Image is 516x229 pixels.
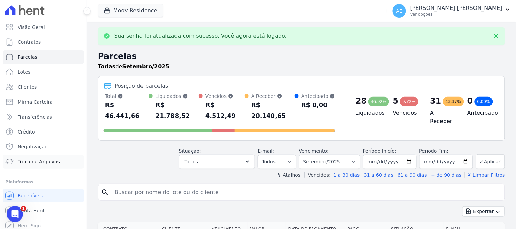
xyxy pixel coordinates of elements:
a: Contratos [3,35,84,49]
a: Visão Geral [3,20,84,34]
p: [PERSON_NAME] [PERSON_NAME] [410,5,502,12]
label: Período Fim: [419,147,473,155]
label: ↯ Atalhos [277,172,300,178]
a: Clientes [3,80,84,94]
h4: Vencidos [393,109,419,117]
div: R$ 21.788,52 [155,100,199,121]
div: R$ 0,00 [301,100,335,110]
button: Aplicar [476,154,505,169]
a: Crédito [3,125,84,139]
iframe: Intercom live chat [7,206,23,222]
p: Sua senha foi atualizada com sucesso. Você agora está logado. [114,33,287,39]
strong: Setembro/2025 [122,63,169,70]
p: de [98,63,169,71]
h4: Liquidados [355,109,382,117]
label: Vencidos: [305,172,331,178]
span: Lotes [18,69,31,75]
a: Minha Carteira [3,95,84,109]
span: 1 [21,206,26,211]
span: Crédito [18,128,35,135]
div: R$ 20.140,65 [251,100,295,121]
span: Visão Geral [18,24,45,31]
strong: Todas [98,63,116,70]
div: Total [105,93,149,100]
span: Todos [185,158,198,166]
div: Liquidados [155,93,199,100]
a: ✗ Limpar Filtros [464,172,505,178]
label: Vencimento: [299,148,329,154]
span: Parcelas [18,54,37,60]
a: Troca de Arquivos [3,155,84,169]
input: Buscar por nome do lote ou do cliente [111,186,502,199]
span: Clientes [18,84,37,90]
div: A Receber [251,93,295,100]
div: 0 [467,95,473,106]
i: search [101,188,109,196]
span: Negativação [18,143,48,150]
a: 1 a 30 dias [334,172,360,178]
div: Plataformas [5,178,81,186]
div: Antecipado [301,93,335,100]
div: R$ 4.512,49 [205,100,245,121]
div: 28 [355,95,367,106]
a: 61 a 90 dias [398,172,427,178]
a: Parcelas [3,50,84,64]
span: Recebíveis [18,192,43,199]
h2: Parcelas [98,50,505,63]
div: 0,00% [475,97,493,106]
div: 5 [393,95,399,106]
div: 43,37% [443,97,464,106]
h4: A Receber [430,109,457,125]
a: Lotes [3,65,84,79]
span: Transferências [18,113,52,120]
button: Moov Residence [98,4,163,17]
a: Transferências [3,110,84,124]
button: Exportar [462,206,505,217]
label: Situação: [179,148,201,154]
p: Ver opções [410,12,502,17]
button: AE [PERSON_NAME] [PERSON_NAME] Ver opções [387,1,516,20]
div: 9,72% [400,97,418,106]
label: E-mail: [258,148,274,154]
span: Minha Carteira [18,99,53,105]
div: Vencidos [205,93,245,100]
a: Recebíveis [3,189,84,202]
a: 31 a 60 dias [364,172,393,178]
a: Negativação [3,140,84,154]
label: Período Inicío: [363,148,396,154]
div: 31 [430,95,442,106]
span: Troca de Arquivos [18,158,60,165]
h4: Antecipado [467,109,494,117]
span: Conta Hent [18,207,45,214]
a: Conta Hent [3,204,84,217]
div: R$ 46.441,66 [105,100,149,121]
div: 46,92% [368,97,389,106]
a: + de 90 dias [431,172,462,178]
div: Posição de parcelas [115,82,168,90]
span: Contratos [18,39,41,46]
span: AE [396,8,402,13]
button: Todos [179,155,255,169]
